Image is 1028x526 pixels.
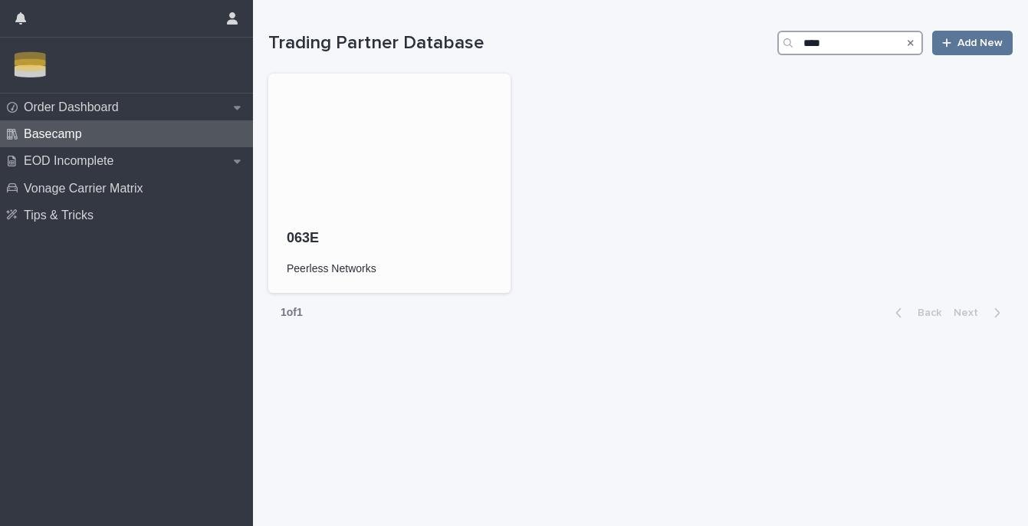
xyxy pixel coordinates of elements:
[18,208,106,222] p: Tips & Tricks
[18,181,156,196] p: Vonage Carrier Matrix
[18,100,131,114] p: Order Dashboard
[957,38,1003,48] span: Add New
[18,127,94,141] p: Basecamp
[268,293,315,332] p: 1 of 1
[287,262,376,275] span: Peerless Networks
[954,307,987,318] span: Next
[948,306,1013,320] button: Next
[908,307,941,318] span: Back
[932,31,1013,55] a: Add New
[883,306,948,320] button: Back
[18,153,126,168] p: EOD Incomplete
[268,74,511,293] a: 063EPeerless Networks
[268,32,771,54] h1: Trading Partner Database
[777,31,923,55] input: Search
[287,230,492,247] p: 063E
[12,50,48,81] img: Zbn3osBRTqmJoOucoKu4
